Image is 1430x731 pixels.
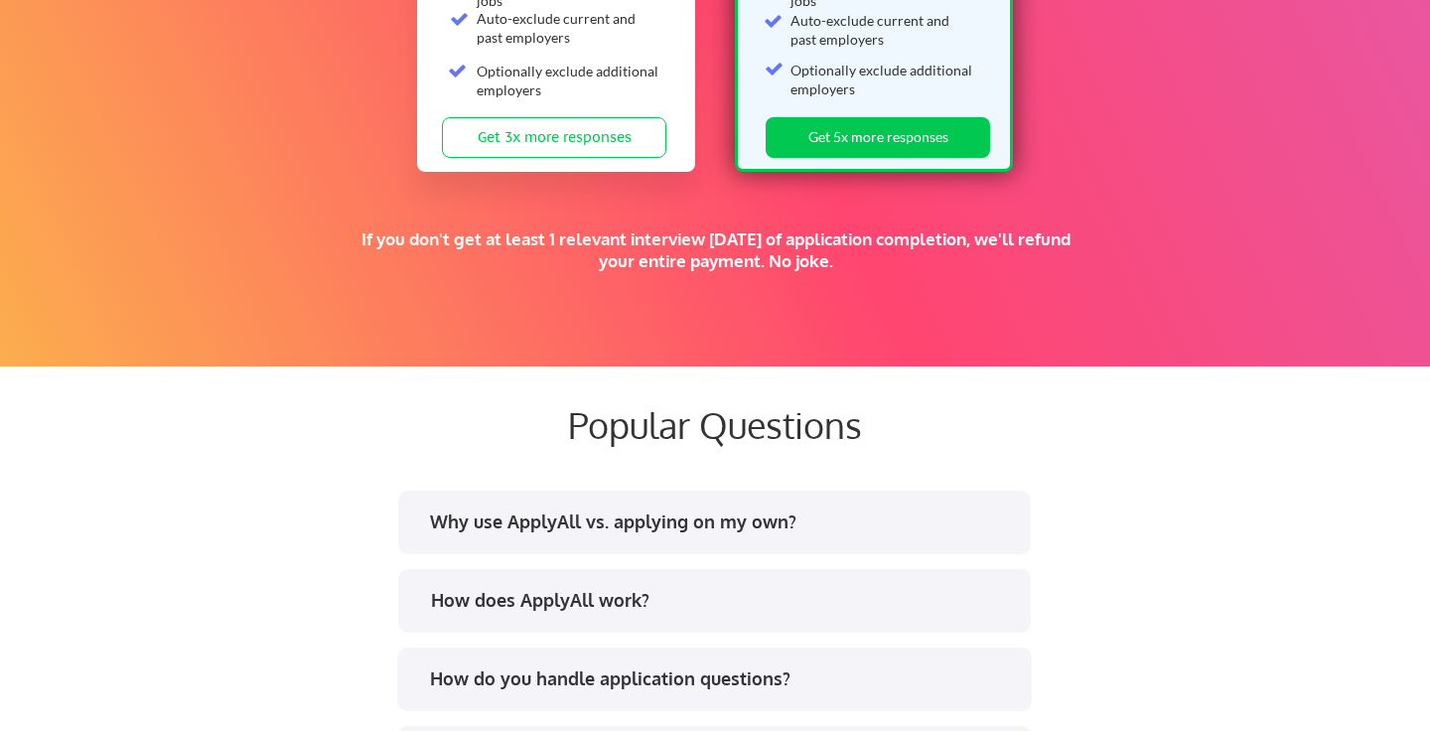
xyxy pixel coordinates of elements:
div: Popular Questions [238,403,1192,446]
div: Why use ApplyAll vs. applying on my own? [430,510,1013,534]
div: Auto-exclude current and past employers [477,9,660,48]
button: Get 3x more responses [442,117,666,158]
button: Get 5x more responses [766,117,990,158]
div: Auto-exclude current and past employers [790,11,974,50]
div: How does ApplyAll work? [431,588,1014,613]
div: If you don't get at least 1 relevant interview [DATE] of application completion, we'll refund you... [346,228,1086,272]
div: How do you handle application questions? [430,666,1013,691]
div: Optionally exclude additional employers [477,62,660,100]
div: Optionally exclude additional employers [790,61,974,99]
